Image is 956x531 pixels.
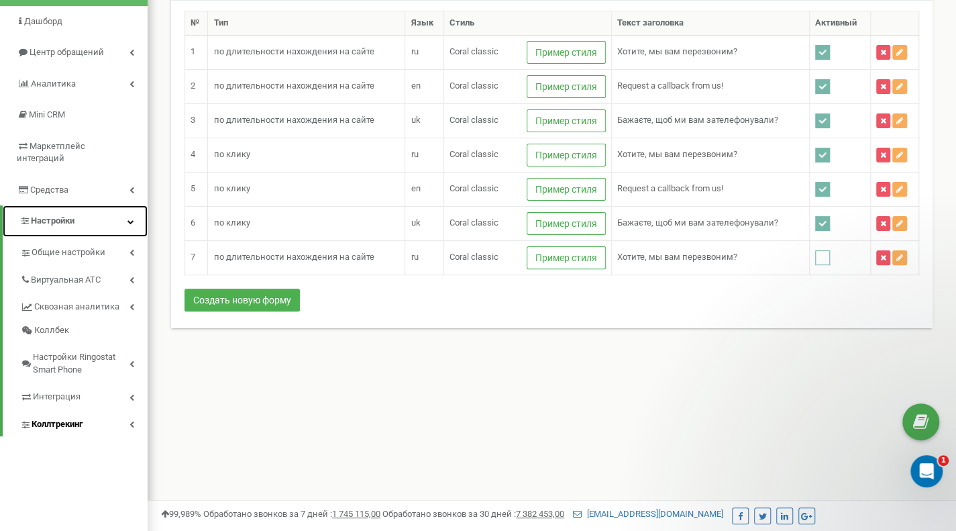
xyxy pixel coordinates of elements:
td: 1 [185,35,208,69]
span: Обработано звонков за 7 дней : [203,509,380,519]
button: Пример стиля [527,178,606,201]
button: Создать новую форму [184,289,300,311]
a: [EMAIL_ADDRESS][DOMAIN_NAME] [573,509,723,519]
span: Виртуальная АТС [31,274,101,287]
div: Coral classic [449,148,498,161]
span: Дашборд [24,16,62,26]
a: Интеграция [20,381,148,409]
td: Request a callback from us! [611,172,809,206]
div: Coral classic [449,217,498,230]
td: 5 [185,172,208,206]
td: en [405,172,443,206]
td: по длительности нахождения на сайте [208,69,405,103]
span: Интеграция [33,391,81,403]
span: Центр обращений [30,47,104,57]
td: uk [405,103,443,138]
u: 1 745 115,00 [332,509,380,519]
span: Коллбек [34,324,69,337]
span: Обработано звонков за 30 дней : [382,509,564,519]
a: Коллбек [20,319,148,342]
a: Сквозная аналитика [20,291,148,319]
button: Пример стиля [527,212,606,235]
th: Активный [809,11,870,36]
span: Коллтрекинг [32,418,83,431]
iframe: Intercom live chat [910,455,943,487]
td: 6 [185,206,208,240]
a: Настройки Ringostat Smart Phone [20,342,148,381]
span: Аналитика [31,79,76,89]
a: Виртуальная АТС [20,264,148,292]
button: Пример стиля [527,109,606,132]
span: 1 [938,455,949,466]
td: по клику [208,206,405,240]
td: Request a callback from us! [611,69,809,103]
td: Хотите, мы вам перезвоним? [611,240,809,275]
div: Coral classic [449,251,498,264]
td: 4 [185,138,208,172]
td: Бажаєте, щоб ми вам зателефонували? [611,206,809,240]
td: по длительности нахождения на сайте [208,35,405,69]
td: Хотите, мы вам перезвоним? [611,35,809,69]
span: Маркетплейс интеграций [17,141,85,164]
td: Бажаєте, щоб ми вам зателефонували? [611,103,809,138]
td: ru [405,35,443,69]
th: Стиль [443,11,611,36]
div: Coral classic [449,183,498,195]
span: 99,989% [161,509,201,519]
span: Общие настройки [32,246,105,259]
td: 7 [185,240,208,275]
div: Coral classic [449,114,498,127]
a: Коллтрекинг [20,409,148,436]
u: 7 382 453,00 [516,509,564,519]
div: Coral classic [449,46,498,58]
span: Настройки [31,215,74,226]
td: ru [405,138,443,172]
td: en [405,69,443,103]
div: Coral classic [449,80,498,93]
span: Сквозная аналитика [34,301,119,313]
td: по клику [208,138,405,172]
td: Хотите, мы вам перезвоним? [611,138,809,172]
td: uk [405,206,443,240]
th: Язык [405,11,443,36]
td: 2 [185,69,208,103]
a: Настройки [3,205,148,237]
button: Пример стиля [527,144,606,166]
td: по клику [208,172,405,206]
button: Пример стиля [527,75,606,98]
a: Общие настройки [20,237,148,264]
td: по длительности нахождения на сайте [208,103,405,138]
span: Средства [30,185,68,195]
td: ru [405,240,443,275]
button: Пример стиля [527,41,606,64]
span: Настройки Ringostat Smart Phone [33,351,129,376]
span: Mini CRM [29,109,65,119]
td: 3 [185,103,208,138]
th: Тип [208,11,405,36]
th: № [185,11,208,36]
th: Текст заголовка [611,11,809,36]
td: по длительности нахождения на сайте [208,240,405,275]
button: Пример стиля [527,246,606,269]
